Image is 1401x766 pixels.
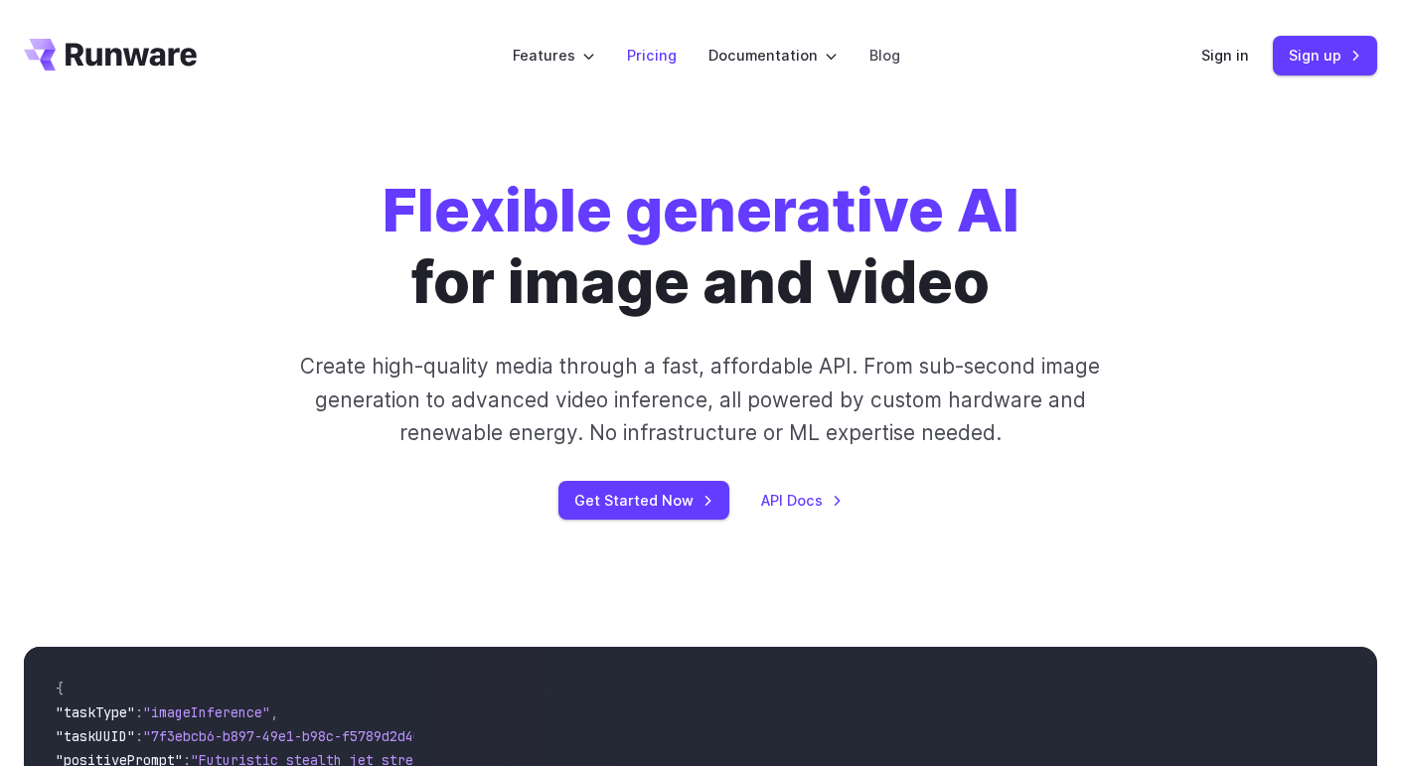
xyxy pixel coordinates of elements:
a: API Docs [761,489,843,512]
a: Get Started Now [558,481,729,520]
a: Sign up [1273,36,1377,75]
label: Documentation [708,44,838,67]
strong: Flexible generative AI [383,174,1019,246]
span: { [56,680,64,697]
span: "taskUUID" [56,727,135,745]
span: : [135,703,143,721]
label: Features [513,44,595,67]
a: Sign in [1201,44,1249,67]
span: , [270,703,278,721]
h1: for image and video [383,175,1019,318]
span: "taskType" [56,703,135,721]
a: Pricing [627,44,677,67]
a: Go to / [24,39,197,71]
a: Blog [869,44,900,67]
span: "7f3ebcb6-b897-49e1-b98c-f5789d2d40d7" [143,727,445,745]
span: "imageInference" [143,703,270,721]
span: : [135,727,143,745]
p: Create high-quality media through a fast, affordable API. From sub-second image generation to adv... [267,350,1134,449]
